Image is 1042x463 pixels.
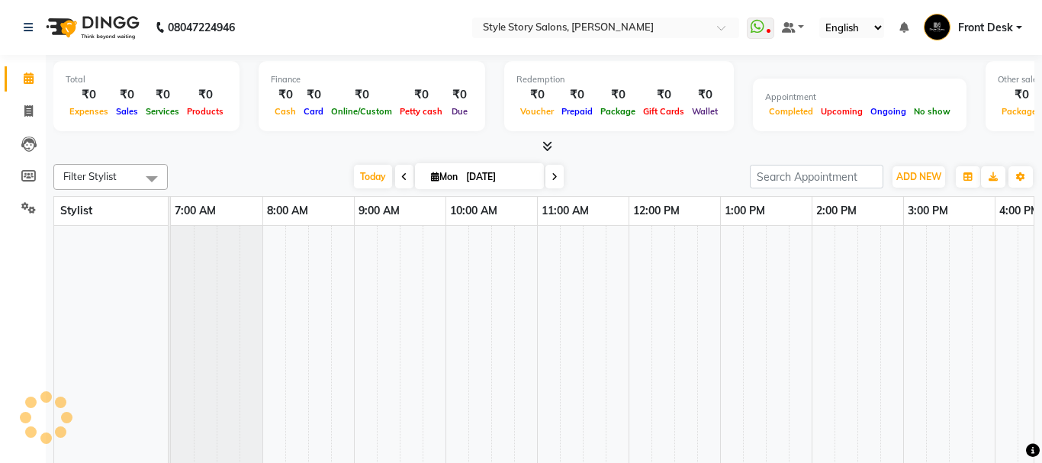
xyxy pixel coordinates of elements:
[168,6,235,49] b: 08047224946
[66,86,112,104] div: ₹0
[958,20,1013,36] span: Front Desk
[516,86,558,104] div: ₹0
[142,106,183,117] span: Services
[750,165,883,188] input: Search Appointment
[142,86,183,104] div: ₹0
[396,106,446,117] span: Petty cash
[448,106,471,117] span: Due
[446,86,473,104] div: ₹0
[183,86,227,104] div: ₹0
[817,106,867,117] span: Upcoming
[263,200,312,222] a: 8:00 AM
[639,86,688,104] div: ₹0
[688,106,722,117] span: Wallet
[63,170,117,182] span: Filter Stylist
[597,86,639,104] div: ₹0
[558,106,597,117] span: Prepaid
[462,166,538,188] input: 2025-09-01
[171,200,220,222] a: 7:00 AM
[183,106,227,117] span: Products
[355,200,404,222] a: 9:00 AM
[271,73,473,86] div: Finance
[516,73,722,86] div: Redemption
[904,200,952,222] a: 3:00 PM
[271,106,300,117] span: Cash
[396,86,446,104] div: ₹0
[271,86,300,104] div: ₹0
[721,200,769,222] a: 1:00 PM
[896,171,941,182] span: ADD NEW
[60,204,92,217] span: Stylist
[892,166,945,188] button: ADD NEW
[765,106,817,117] span: Completed
[765,91,954,104] div: Appointment
[300,86,327,104] div: ₹0
[354,165,392,188] span: Today
[910,106,954,117] span: No show
[639,106,688,117] span: Gift Cards
[516,106,558,117] span: Voucher
[66,106,112,117] span: Expenses
[446,200,501,222] a: 10:00 AM
[327,106,396,117] span: Online/Custom
[39,6,143,49] img: logo
[66,73,227,86] div: Total
[427,171,462,182] span: Mon
[558,86,597,104] div: ₹0
[867,106,910,117] span: Ongoing
[112,86,142,104] div: ₹0
[688,86,722,104] div: ₹0
[538,200,593,222] a: 11:00 AM
[300,106,327,117] span: Card
[327,86,396,104] div: ₹0
[924,14,950,40] img: Front Desk
[112,106,142,117] span: Sales
[812,200,860,222] a: 2:00 PM
[629,200,683,222] a: 12:00 PM
[597,106,639,117] span: Package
